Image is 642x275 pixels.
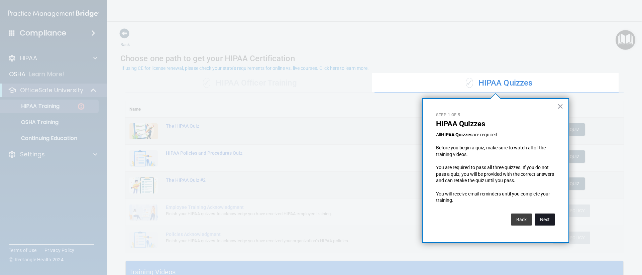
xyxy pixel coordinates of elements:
button: Back [511,214,532,226]
p: You are required to pass all three quizzes. If you do not pass a quiz, you will be provided with ... [436,164,555,184]
span: are required. [472,132,499,137]
button: Close [557,101,563,112]
p: Before you begin a quiz, make sure to watch all of the training videos. [436,145,555,158]
button: Next [535,214,555,226]
iframe: Drift Widget Chat Controller [526,228,634,254]
strong: HIPAA Quizzes [441,132,472,137]
p: Step 1 of 5 [436,112,555,118]
p: You will receive email reminders until you complete your training. [436,191,555,204]
span: ✓ [466,78,473,88]
p: HIPAA Quizzes [436,120,555,128]
div: HIPAA Quizzes [374,73,624,93]
span: All [436,132,441,137]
